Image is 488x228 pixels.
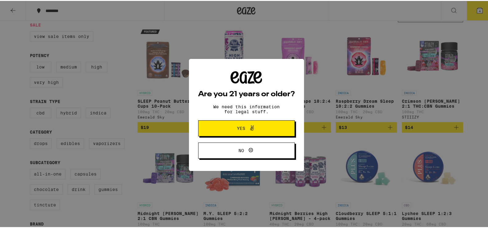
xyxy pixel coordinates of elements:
p: We need this information for legal stuff. [208,103,285,113]
span: No [238,147,244,152]
button: Yes [198,119,295,135]
span: Yes [237,125,245,130]
button: No [198,142,295,158]
h2: Are you 21 years or older? [198,90,295,97]
span: Help [14,4,26,10]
